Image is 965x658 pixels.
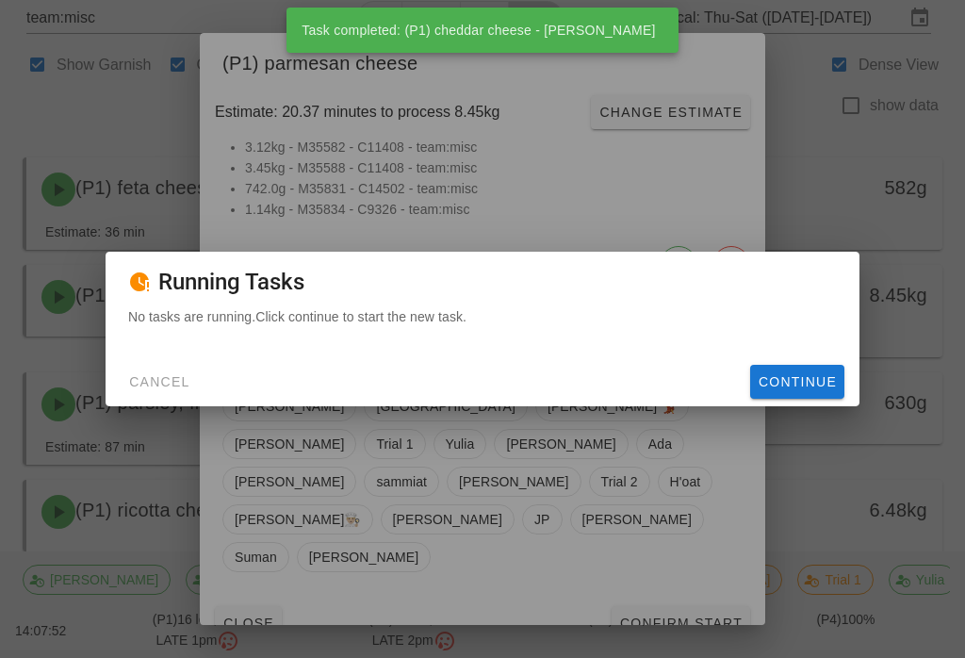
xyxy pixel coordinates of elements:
span: Click continue to start the new task. [255,309,466,324]
button: Cancel [121,365,198,399]
span: Cancel [128,374,190,389]
button: Continue [750,365,844,399]
span: Continue [758,374,837,389]
div: Running Tasks [106,252,859,306]
p: No tasks are running. [128,306,837,327]
div: Task completed: (P1) cheddar cheese - [PERSON_NAME] [286,8,670,53]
